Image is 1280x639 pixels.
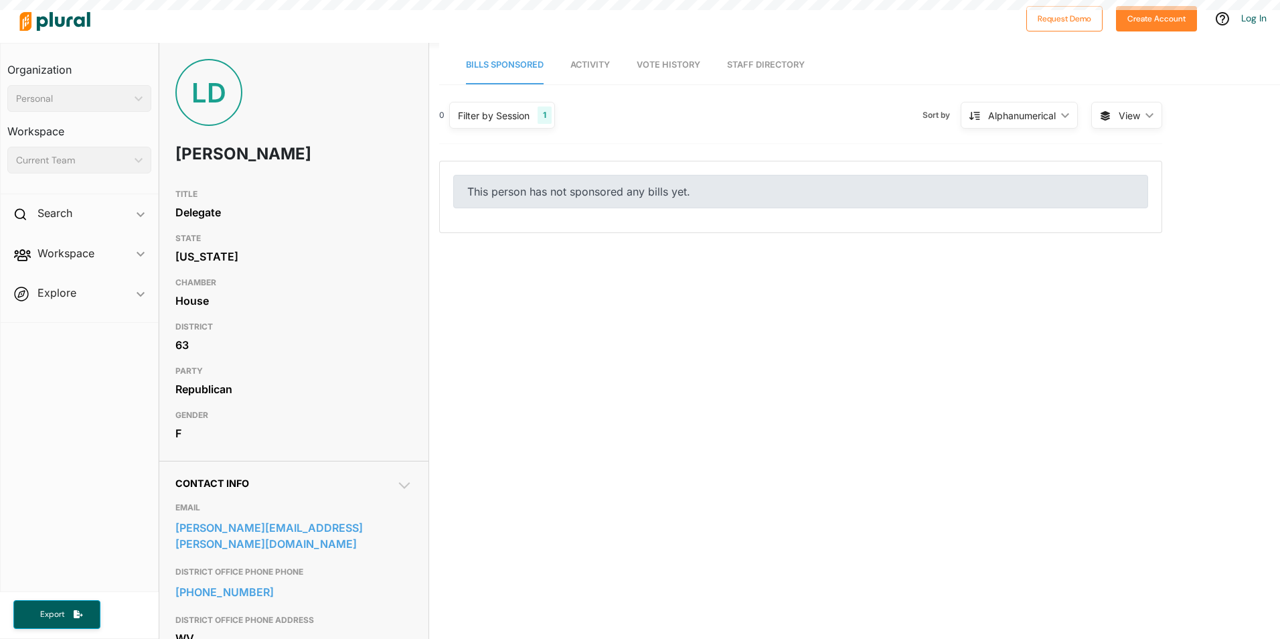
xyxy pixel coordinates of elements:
[175,582,412,602] a: [PHONE_NUMBER]
[16,92,129,106] div: Personal
[1026,6,1103,31] button: Request Demo
[13,600,100,629] button: Export
[538,106,552,124] div: 1
[439,109,445,121] div: 0
[988,109,1056,123] div: Alphanumerical
[1241,12,1267,24] a: Log In
[175,423,412,443] div: F
[175,612,412,628] h3: DISTRICT OFFICE PHONE ADDRESS
[1119,109,1140,123] span: View
[175,500,412,516] h3: EMAIL
[453,175,1148,208] div: This person has not sponsored any bills yet.
[175,246,412,267] div: [US_STATE]
[175,319,412,335] h3: DISTRICT
[175,291,412,311] div: House
[637,60,700,70] span: Vote History
[637,46,700,84] a: Vote History
[16,153,129,167] div: Current Team
[175,564,412,580] h3: DISTRICT OFFICE PHONE PHONE
[31,609,74,620] span: Export
[7,50,151,80] h3: Organization
[175,202,412,222] div: Delegate
[727,46,805,84] a: Staff Directory
[37,206,72,220] h2: Search
[175,275,412,291] h3: CHAMBER
[175,478,249,489] span: Contact Info
[923,109,961,121] span: Sort by
[570,60,610,70] span: Activity
[466,60,544,70] span: Bills Sponsored
[175,407,412,423] h3: GENDER
[175,230,412,246] h3: STATE
[175,335,412,355] div: 63
[175,59,242,126] div: LD
[458,109,530,123] div: Filter by Session
[175,379,412,399] div: Republican
[1026,11,1103,25] a: Request Demo
[570,46,610,84] a: Activity
[1116,6,1197,31] button: Create Account
[175,134,317,174] h1: [PERSON_NAME]
[175,363,412,379] h3: PARTY
[7,112,151,141] h3: Workspace
[1116,11,1197,25] a: Create Account
[175,186,412,202] h3: TITLE
[466,46,544,84] a: Bills Sponsored
[175,518,412,554] a: [PERSON_NAME][EMAIL_ADDRESS][PERSON_NAME][DOMAIN_NAME]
